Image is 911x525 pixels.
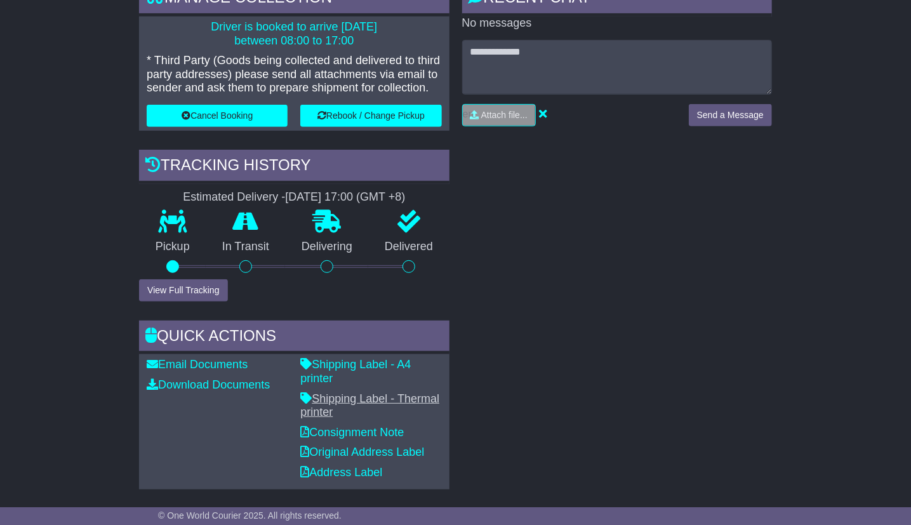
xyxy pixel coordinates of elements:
[300,426,404,439] a: Consignment Note
[147,358,248,371] a: Email Documents
[147,105,288,127] button: Cancel Booking
[368,240,449,254] p: Delivered
[300,466,382,479] a: Address Label
[462,17,772,30] p: No messages
[139,321,449,355] div: Quick Actions
[285,190,405,204] div: [DATE] 17:00 (GMT +8)
[285,240,368,254] p: Delivering
[147,378,270,391] a: Download Documents
[139,240,206,254] p: Pickup
[147,54,441,95] p: * Third Party (Goods being collected and delivered to third party addresses) please send all atta...
[300,446,424,458] a: Original Address Label
[139,190,449,204] div: Estimated Delivery -
[139,150,449,184] div: Tracking history
[300,358,411,385] a: Shipping Label - A4 printer
[139,279,227,302] button: View Full Tracking
[689,104,772,126] button: Send a Message
[147,20,441,48] p: Driver is booked to arrive [DATE] between 08:00 to 17:00
[158,510,342,521] span: © One World Courier 2025. All rights reserved.
[300,105,441,127] button: Rebook / Change Pickup
[300,392,439,419] a: Shipping Label - Thermal printer
[206,240,285,254] p: In Transit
